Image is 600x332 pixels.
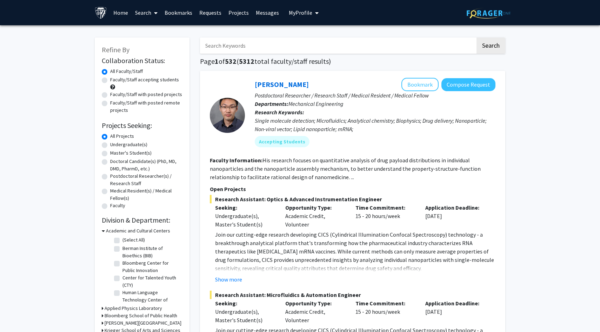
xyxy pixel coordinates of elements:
[289,9,312,16] span: My Profile
[102,45,129,54] span: Refine By
[355,203,415,212] p: Time Commitment:
[122,236,145,244] label: (Select All)
[110,158,182,172] label: Doctoral Candidate(s) (PhD, MD, DMD, PharmD, etc.)
[215,212,275,229] div: Undergraduate(s), Master's Student(s)
[110,172,182,187] label: Postdoctoral Researcher(s) / Research Staff
[255,80,309,89] a: [PERSON_NAME]
[255,109,304,116] b: Research Keywords:
[200,57,505,66] h1: Page of ( total faculty/staff results)
[285,299,345,307] p: Opportunity Type:
[196,0,225,25] a: Requests
[110,149,152,157] label: Master's Student(s)
[215,299,275,307] p: Seeking:
[239,57,254,66] span: 5312
[401,78,439,91] button: Add Sixuan Li to Bookmarks
[215,230,495,272] p: Join our cutting-edge research developing CICS (Cylindrical Illumination Confocal Spectroscopy) t...
[95,7,107,19] img: Johns Hopkins University Logo
[110,187,182,202] label: Medical Resident(s) / Medical Fellow(s)
[210,157,481,181] fg-read-more: His research focuses on quantitative analysis of drug payload distributions in individual nanopar...
[122,274,181,289] label: Center for Talented Youth (CTY)
[215,57,219,66] span: 1
[122,245,181,259] label: Berman Institute of Bioethics (BIB)
[215,203,275,212] p: Seeking:
[105,305,162,312] h3: Applied Physics Laboratory
[110,202,125,209] label: Faculty
[420,203,490,229] div: [DATE]
[215,275,242,284] button: Show more
[355,299,415,307] p: Time Commitment:
[255,136,309,147] mat-chip: Accepting Students
[350,203,420,229] div: 15 - 20 hours/week
[102,121,182,130] h2: Projects Seeking:
[105,312,177,319] h3: Bloomberg School of Public Health
[350,299,420,324] div: 15 - 20 hours/week
[210,157,262,164] b: Faculty Information:
[210,185,495,193] p: Open Projects
[467,8,511,19] img: ForagerOne Logo
[225,0,252,25] a: Projects
[255,100,288,107] b: Departments:
[105,319,181,327] h3: [PERSON_NAME][GEOGRAPHIC_DATA]
[110,68,143,75] label: All Faculty/Staff
[5,300,30,327] iframe: Chat
[285,203,345,212] p: Opportunity Type:
[200,38,475,54] input: Search Keywords
[425,299,485,307] p: Application Deadline:
[122,289,181,311] label: Human Language Technology Center of Excellence (HLTCOE)
[441,78,495,91] button: Compose Request to Sixuan Li
[420,299,490,324] div: [DATE]
[210,291,495,299] span: Research Assistant: Microfluidics & Automation Engineer
[102,216,182,224] h2: Division & Department:
[425,203,485,212] p: Application Deadline:
[110,0,132,25] a: Home
[280,203,350,229] div: Academic Credit, Volunteer
[210,195,495,203] span: Research Assistant: Optics & Advanced Instrumentation Engineer
[161,0,196,25] a: Bookmarks
[122,259,181,274] label: Bloomberg Center for Public Innovation
[110,99,182,114] label: Faculty/Staff with posted remote projects
[110,141,147,148] label: Undergraduate(s)
[215,307,275,324] div: Undergraduate(s), Master's Student(s)
[225,57,236,66] span: 532
[255,91,495,100] p: Postdoctoral Researcher / Research Staff / Medical Resident / Medical Fellow
[288,100,344,107] span: Mechanical Engineering
[280,299,350,324] div: Academic Credit, Volunteer
[132,0,161,25] a: Search
[110,91,182,98] label: Faculty/Staff with posted projects
[255,116,495,133] div: Single molecule detection; Microfluidics; Analytical chemistry; Biophysics; Drug delivery; Nanopa...
[476,38,505,54] button: Search
[110,133,134,140] label: All Projects
[252,0,282,25] a: Messages
[106,227,170,235] h3: Academic and Cultural Centers
[102,56,182,65] h2: Collaboration Status:
[110,76,179,83] label: Faculty/Staff accepting students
